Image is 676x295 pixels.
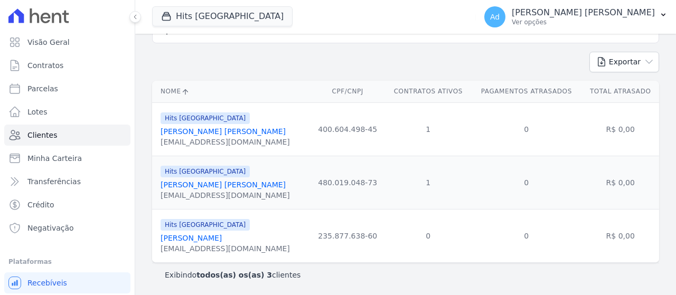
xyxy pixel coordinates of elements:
[4,78,130,99] a: Parcelas
[27,278,67,288] span: Recebíveis
[152,81,310,102] th: Nome
[161,180,286,189] a: [PERSON_NAME] [PERSON_NAME]
[581,102,659,156] td: R$ 0,00
[27,60,63,71] span: Contratos
[27,37,70,47] span: Visão Geral
[385,156,471,209] td: 1
[310,81,385,102] th: CPF/CNPJ
[581,81,659,102] th: Total Atrasado
[161,127,286,136] a: [PERSON_NAME] [PERSON_NAME]
[581,209,659,262] td: R$ 0,00
[165,270,301,280] p: Exibindo clientes
[385,102,471,156] td: 1
[27,153,82,164] span: Minha Carteira
[310,102,385,156] td: 400.604.498-45
[161,166,250,177] span: Hits [GEOGRAPHIC_DATA]
[4,272,130,293] a: Recebíveis
[490,13,500,21] span: Ad
[27,223,74,233] span: Negativação
[4,101,130,122] a: Lotes
[4,171,130,192] a: Transferências
[4,125,130,146] a: Clientes
[8,255,126,268] div: Plataformas
[27,199,54,210] span: Crédito
[161,112,250,124] span: Hits [GEOGRAPHIC_DATA]
[161,190,290,201] div: [EMAIL_ADDRESS][DOMAIN_NAME]
[4,55,130,76] a: Contratos
[589,52,659,72] button: Exportar
[161,219,250,231] span: Hits [GEOGRAPHIC_DATA]
[196,271,272,279] b: todos(as) os(as) 3
[161,243,290,254] div: [EMAIL_ADDRESS][DOMAIN_NAME]
[4,194,130,215] a: Crédito
[27,130,57,140] span: Clientes
[310,156,385,209] td: 480.019.048-73
[471,81,581,102] th: Pagamentos Atrasados
[4,148,130,169] a: Minha Carteira
[581,156,659,209] td: R$ 0,00
[385,81,471,102] th: Contratos Ativos
[471,156,581,209] td: 0
[161,234,222,242] a: [PERSON_NAME]
[385,209,471,262] td: 0
[512,7,655,18] p: [PERSON_NAME] [PERSON_NAME]
[471,209,581,262] td: 0
[27,83,58,94] span: Parcelas
[27,176,81,187] span: Transferências
[471,102,581,156] td: 0
[27,107,48,117] span: Lotes
[4,32,130,53] a: Visão Geral
[4,217,130,239] a: Negativação
[476,2,676,32] button: Ad [PERSON_NAME] [PERSON_NAME] Ver opções
[310,209,385,262] td: 235.877.638-60
[512,18,655,26] p: Ver opções
[152,6,293,26] button: Hits [GEOGRAPHIC_DATA]
[161,137,290,147] div: [EMAIL_ADDRESS][DOMAIN_NAME]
